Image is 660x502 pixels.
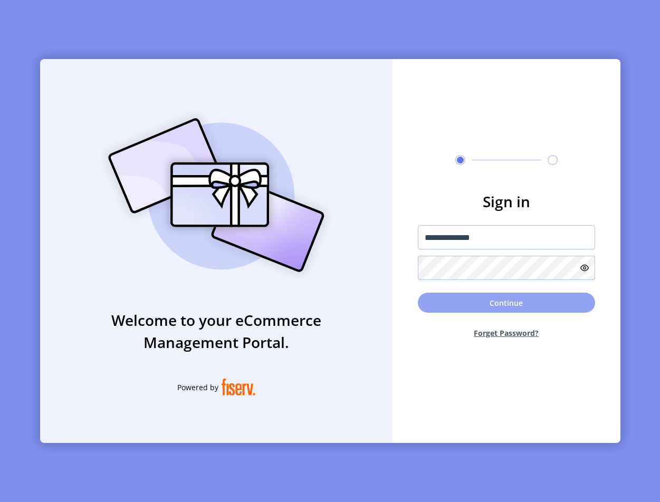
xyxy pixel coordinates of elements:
h3: Welcome to your eCommerce Management Portal. [40,309,393,353]
button: Continue [418,293,595,313]
img: card_Illustration.svg [92,107,340,284]
button: Forget Password? [418,319,595,347]
span: Powered by [177,382,218,393]
h3: Sign in [418,190,595,213]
